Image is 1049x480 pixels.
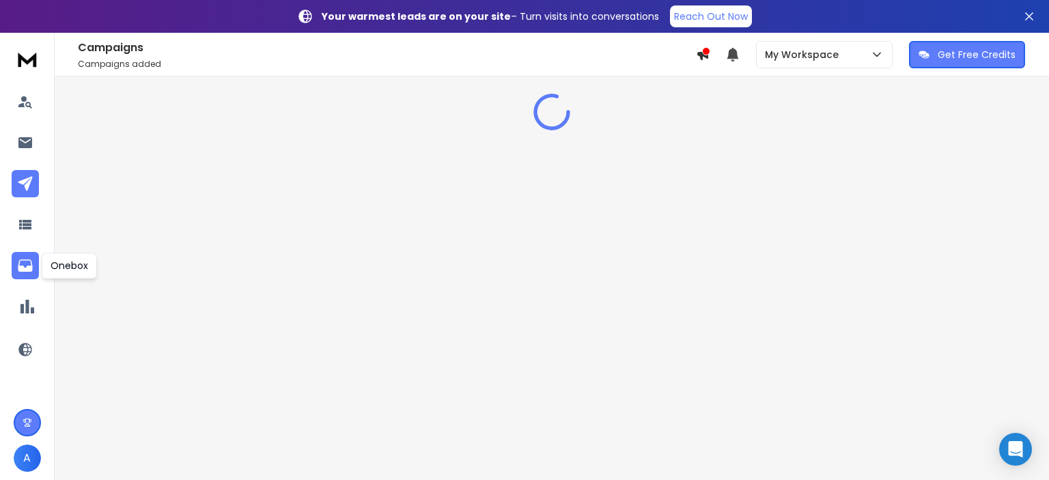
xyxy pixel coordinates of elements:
[14,444,41,472] button: A
[42,253,97,279] div: Onebox
[909,41,1025,68] button: Get Free Credits
[78,59,696,70] p: Campaigns added
[765,48,844,61] p: My Workspace
[322,10,659,23] p: – Turn visits into conversations
[999,433,1032,466] div: Open Intercom Messenger
[78,40,696,56] h1: Campaigns
[938,48,1016,61] p: Get Free Credits
[322,10,511,23] strong: Your warmest leads are on your site
[674,10,748,23] p: Reach Out Now
[670,5,752,27] a: Reach Out Now
[14,46,41,72] img: logo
